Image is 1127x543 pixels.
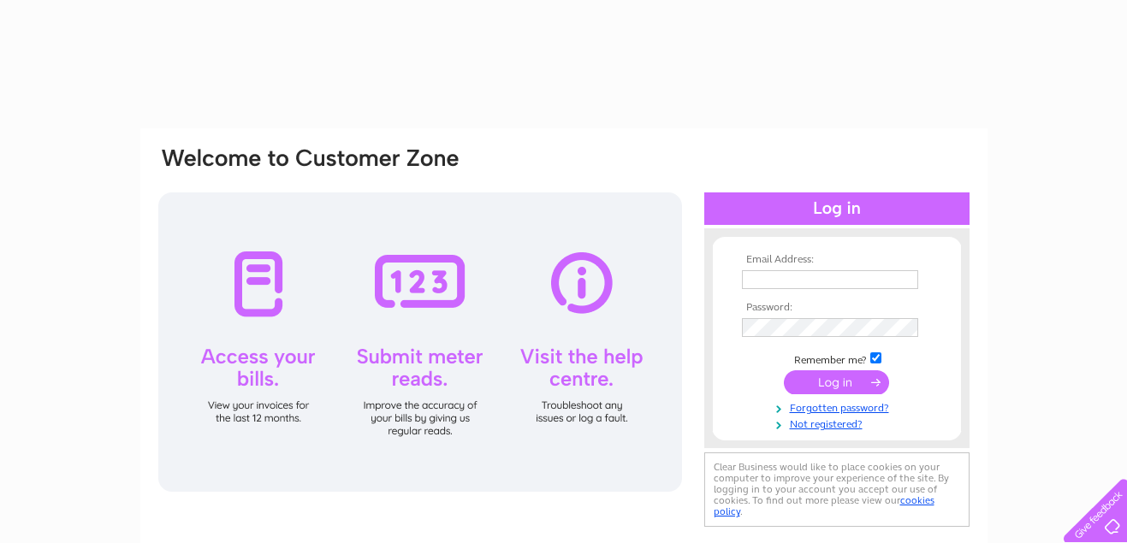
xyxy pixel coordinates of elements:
[742,398,936,415] a: Forgotten password?
[742,415,936,431] a: Not registered?
[704,452,970,527] div: Clear Business would like to place cookies on your computer to improve your experience of the sit...
[738,302,936,314] th: Password:
[714,494,934,517] a: cookies policy
[784,370,889,394] input: Submit
[738,350,936,367] td: Remember me?
[738,254,936,266] th: Email Address:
